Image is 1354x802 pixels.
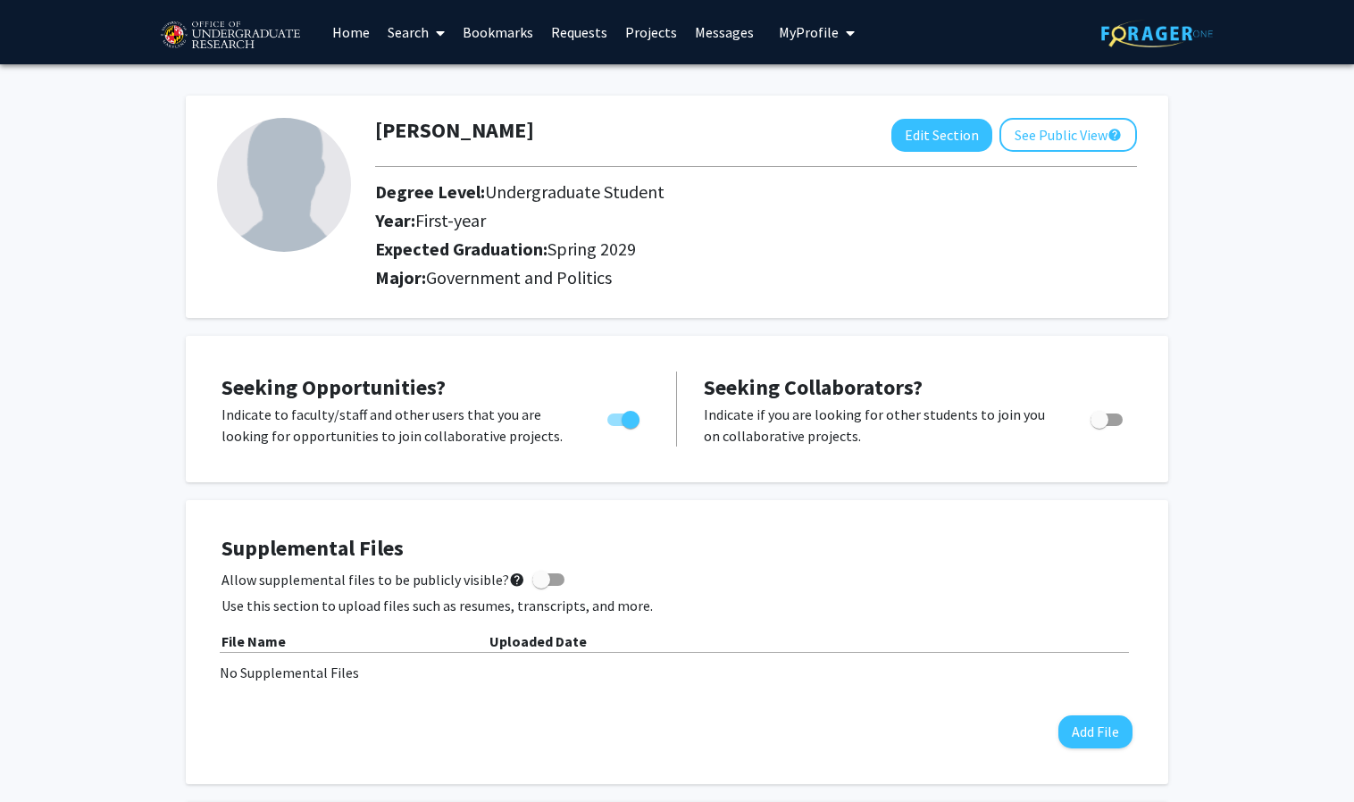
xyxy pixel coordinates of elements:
h2: Expected Graduation: [375,238,1090,260]
a: Bookmarks [454,1,542,63]
span: First-year [415,209,486,231]
b: File Name [221,632,286,650]
span: Undergraduate Student [485,180,664,203]
img: Profile Picture [217,118,351,252]
h4: Supplemental Files [221,536,1133,562]
p: Use this section to upload files such as resumes, transcripts, and more. [221,595,1133,616]
p: Indicate if you are looking for other students to join you on collaborative projects. [704,404,1057,447]
iframe: Chat [13,722,76,789]
span: Spring 2029 [547,238,636,260]
mat-icon: help [509,569,525,590]
button: Add File [1058,715,1133,748]
img: ForagerOne Logo [1101,20,1213,47]
span: Government and Politics [426,266,612,288]
button: See Public View [999,118,1137,152]
img: University of Maryland Logo [155,13,305,58]
p: Indicate to faculty/staff and other users that you are looking for opportunities to join collabor... [221,404,573,447]
div: No Supplemental Files [220,662,1134,683]
span: Allow supplemental files to be publicly visible? [221,569,525,590]
span: Seeking Collaborators? [704,373,923,401]
div: Toggle [600,404,649,430]
h2: Degree Level: [375,181,1090,203]
a: Requests [542,1,616,63]
button: Edit Section [891,119,992,152]
div: Toggle [1083,404,1133,430]
span: Seeking Opportunities? [221,373,446,401]
a: Projects [616,1,686,63]
a: Home [323,1,379,63]
h2: Major: [375,267,1137,288]
a: Messages [686,1,763,63]
b: Uploaded Date [489,632,587,650]
a: Search [379,1,454,63]
span: My Profile [779,23,839,41]
h2: Year: [375,210,1090,231]
mat-icon: help [1107,124,1122,146]
h1: [PERSON_NAME] [375,118,534,144]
